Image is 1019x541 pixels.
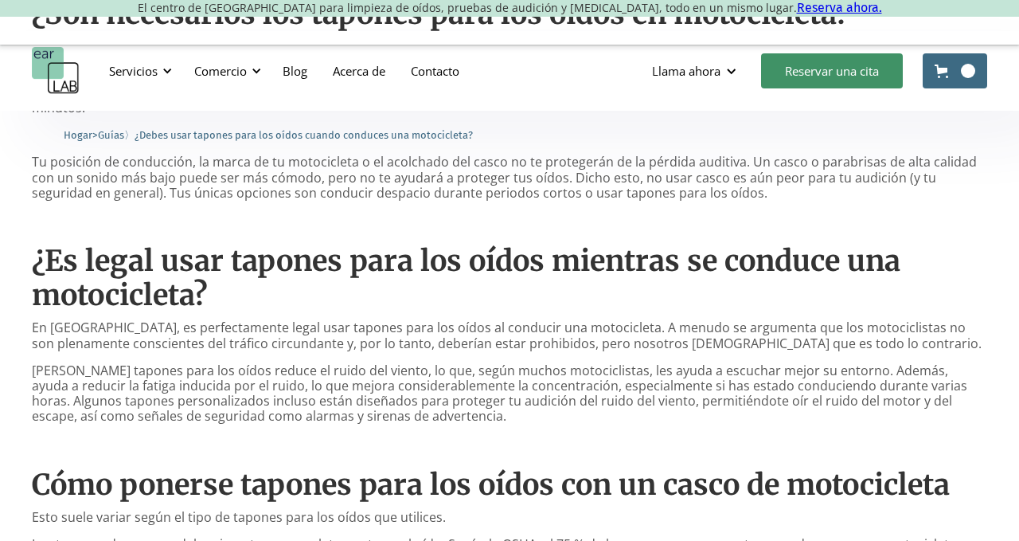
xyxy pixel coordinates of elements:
a: ¿Debes usar tapones para los oídos cuando conduces una motocicleta? [135,127,473,142]
a: Guías [98,127,124,142]
div: Llama ahora [639,47,753,95]
div: Servicios [100,47,177,95]
a: Reservar una cita [761,53,903,88]
a: Hogar [64,127,92,142]
font: > [92,129,98,141]
a: Acerca de [320,48,398,94]
font: Guías [98,129,124,141]
a: Abrir carrito [923,53,987,88]
font: ¿Debes usar tapones para los oídos cuando conduces una motocicleta? [135,129,473,141]
font: Comercio [194,63,247,79]
div: Comercio [185,47,266,95]
font: Tu posición de conducción, la marca de tu motocicleta o el acolchado del casco no te protegerán d... [32,153,977,201]
font: Reservar una cita [785,63,879,79]
font: Contacto [411,63,459,79]
font: Hogar [64,129,92,141]
font: En [GEOGRAPHIC_DATA], es perfectamente legal usar tapones para los oídos al conducir una motocicl... [32,319,982,351]
font: Servicios [109,63,158,79]
a: Contacto [398,48,472,94]
font: ¿Es legal usar tapones para los oídos mientras se conduce una motocicleta? [32,243,900,313]
font: Esto suele variar según el tipo de tapones para los oídos que utilices. [32,508,446,526]
font: 〉 [124,129,135,141]
a: Blog [270,48,320,94]
font: Blog [283,63,307,79]
font: Cómo ponerse tapones para los oídos con un casco de motocicleta [32,467,950,503]
font: [PERSON_NAME] tapones para los oídos reduce el ruido del viento, lo que, según muchos motociclist... [32,362,967,425]
font: Llama ahora [652,63,720,79]
font: Acerca de [333,63,385,79]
